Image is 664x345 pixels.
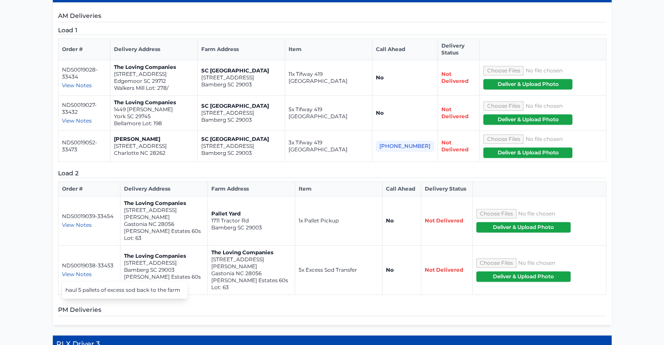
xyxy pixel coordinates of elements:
[382,182,421,196] th: Call Ahead
[483,79,572,89] button: Deliver & Upload Photo
[208,182,295,196] th: Farm Address
[372,39,437,60] th: Call Ahead
[376,141,434,151] span: [PHONE_NUMBER]
[58,39,110,60] th: Order #
[124,253,204,260] p: The Loving Companies
[124,260,204,266] p: [STREET_ADDRESS]
[441,71,468,84] span: Not Delivered
[201,136,281,143] p: SC [GEOGRAPHIC_DATA]
[58,11,606,22] h5: AM Deliveries
[476,271,571,282] button: Deliver & Upload Photo
[201,74,281,81] p: [STREET_ADDRESS]
[285,96,372,131] td: 5x Tifway 419 [GEOGRAPHIC_DATA]
[124,207,204,221] p: [STREET_ADDRESS][PERSON_NAME]
[62,222,92,228] span: View Notes
[201,67,281,74] p: SC [GEOGRAPHIC_DATA]
[58,305,606,316] h5: PM Deliveries
[211,270,291,277] p: Gastonia NC 28056
[58,169,606,178] h5: Load 2
[211,249,291,256] p: The Loving Companies
[211,256,291,270] p: [STREET_ADDRESS][PERSON_NAME]
[201,102,281,109] p: SC [GEOGRAPHIC_DATA]
[114,64,194,71] p: The Loving Companies
[114,78,194,85] p: Edgemoor SC 29712
[201,143,281,150] p: [STREET_ADDRESS]
[476,222,571,232] button: Deliver & Upload Photo
[62,102,107,116] p: NDS0019027-33432
[114,136,194,143] p: [PERSON_NAME]
[295,196,382,246] td: 1x Pallet Pickup
[58,26,606,35] h5: Load 1
[211,217,291,224] p: 1711 Tractor Rd
[62,117,92,124] span: View Notes
[62,139,107,153] p: NDS0019052-33473
[201,81,281,88] p: Bamberg SC 29003
[295,182,382,196] th: Item
[441,106,468,120] span: Not Delivered
[376,109,384,116] strong: No
[425,217,463,224] span: Not Delivered
[62,213,117,220] p: NDS0019039-33454
[62,262,117,269] p: NDS0019038-33453
[114,150,194,157] p: Charlotte NC 28262
[376,74,384,81] strong: No
[62,283,188,297] div: haul 5 pallets of excess sod back to the farm
[124,200,204,207] p: The Loving Companies
[483,114,572,125] button: Deliver & Upload Photo
[211,210,291,217] p: Pallet Yard
[211,224,291,231] p: Bamberg SC 29003
[114,120,194,127] p: Bellamore Lot: 198
[114,106,194,113] p: 1449 [PERSON_NAME]
[120,182,208,196] th: Delivery Address
[62,271,92,277] span: View Notes
[285,60,372,96] td: 11x Tifway 419 [GEOGRAPHIC_DATA]
[201,109,281,116] p: [STREET_ADDRESS]
[62,66,107,80] p: NDS0019028-33434
[114,99,194,106] p: The Loving Companies
[114,143,194,150] p: [STREET_ADDRESS]
[124,221,204,228] p: Gastonia NC 28056
[197,39,285,60] th: Farm Address
[124,228,204,242] p: [PERSON_NAME] Estates 60s Lot: 63
[295,246,382,295] td: 5x Excess Sod Transfer
[124,273,204,287] p: [PERSON_NAME] Estates 60s Lot: 63
[441,139,468,153] span: Not Delivered
[437,39,480,60] th: Delivery Status
[201,116,281,123] p: Bamberg SC 29003
[425,266,463,273] span: Not Delivered
[483,147,572,158] button: Deliver & Upload Photo
[58,182,120,196] th: Order #
[114,85,194,92] p: Walkers Mill Lot: 278/
[386,266,394,273] strong: No
[285,131,372,162] td: 3x Tifway 419 [GEOGRAPHIC_DATA]
[421,182,472,196] th: Delivery Status
[201,150,281,157] p: Bamberg SC 29003
[211,277,291,291] p: [PERSON_NAME] Estates 60s Lot: 63
[114,71,194,78] p: [STREET_ADDRESS]
[285,39,372,60] th: Item
[114,113,194,120] p: York SC 29745
[124,266,204,273] p: Bamberg SC 29003
[386,217,394,224] strong: No
[110,39,197,60] th: Delivery Address
[62,82,92,89] span: View Notes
